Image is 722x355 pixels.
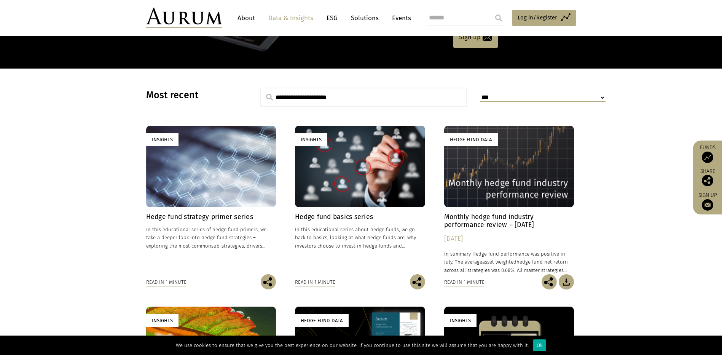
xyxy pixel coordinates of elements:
a: Solutions [347,11,383,25]
img: Share this post [542,274,557,289]
div: Insights [444,314,477,327]
a: Hedge Fund Data Monthly hedge fund industry performance review – [DATE] [DATE] In summary Hedge f... [444,126,574,274]
h4: Hedge fund basics series [295,213,425,221]
a: Data & Insights [265,11,317,25]
img: Sign up to our newsletter [702,199,713,211]
a: Sign up [697,192,718,211]
div: Ok [533,339,546,351]
span: Log in/Register [518,13,557,22]
img: Aurum [146,8,222,28]
h4: Hedge fund strategy primer series [146,213,276,221]
div: Share [697,169,718,186]
div: Insights [146,314,179,327]
a: Sign up [453,27,498,48]
img: email-icon [483,34,492,41]
img: Share this post [702,175,713,186]
p: In this educational series about hedge funds, we go back to basics, looking at what hedge funds a... [295,225,425,249]
div: Insights [146,133,179,146]
a: Log in/Register [512,10,576,26]
span: sub-strategies [211,243,244,249]
div: Insights [295,133,327,146]
input: Submit [491,10,506,26]
p: In summary Hedge fund performance was positive in July. The average hedge fund net return across ... [444,250,574,274]
a: Events [388,11,411,25]
div: Read in 1 minute [295,278,335,286]
img: search.svg [266,94,273,101]
img: Download Article [559,274,574,289]
img: Share this post [410,274,425,289]
a: Insights Hedge fund basics series In this educational series about hedge funds, we go back to bas... [295,126,425,274]
div: [DATE] [444,233,574,244]
div: Read in 1 minute [444,278,485,286]
div: Hedge Fund Data [444,133,498,146]
a: Funds [697,144,718,163]
a: About [234,11,259,25]
h4: Monthly hedge fund industry performance review – [DATE] [444,213,574,229]
span: asset-weighted [482,259,516,265]
div: Read in 1 minute [146,278,186,286]
img: Access Funds [702,152,713,163]
div: Hedge Fund Data [295,314,349,327]
a: ESG [323,11,341,25]
a: Insights Hedge fund strategy primer series In this educational series of hedge fund primers, we t... [146,126,276,274]
h3: Most recent [146,90,241,101]
img: Share this post [261,274,276,289]
p: In this educational series of hedge fund primers, we take a deeper look into hedge fund strategie... [146,225,276,249]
